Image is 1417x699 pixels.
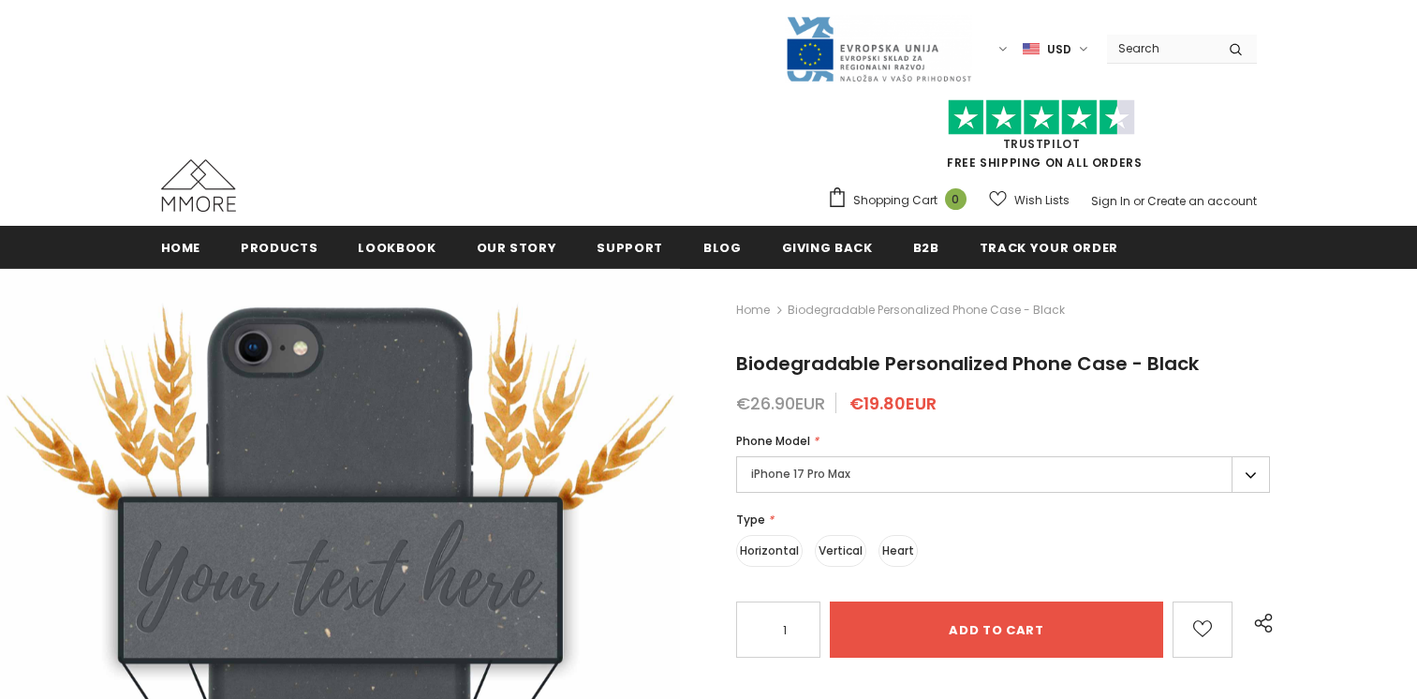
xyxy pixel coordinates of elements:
[1003,136,1081,152] a: Trustpilot
[1147,193,1257,209] a: Create an account
[913,239,939,257] span: B2B
[703,226,742,268] a: Blog
[1091,193,1130,209] a: Sign In
[477,226,557,268] a: Our Story
[853,191,937,210] span: Shopping Cart
[736,392,825,415] span: €26.90EUR
[597,239,663,257] span: support
[1047,40,1071,59] span: USD
[878,535,918,567] label: Heart
[1014,191,1070,210] span: Wish Lists
[782,226,873,268] a: Giving back
[1023,41,1040,57] img: USD
[477,239,557,257] span: Our Story
[782,239,873,257] span: Giving back
[1133,193,1144,209] span: or
[849,392,937,415] span: €19.80EUR
[736,433,810,449] span: Phone Model
[241,226,317,268] a: Products
[945,188,967,210] span: 0
[241,239,317,257] span: Products
[736,299,770,321] a: Home
[948,99,1135,136] img: Trust Pilot Stars
[827,108,1257,171] span: FREE SHIPPING ON ALL ORDERS
[736,512,765,528] span: Type
[980,226,1118,268] a: Track your order
[703,239,742,257] span: Blog
[827,186,976,215] a: Shopping Cart 0
[161,226,201,268] a: Home
[1107,35,1215,62] input: Search Site
[358,239,435,257] span: Lookbook
[161,239,201,257] span: Home
[736,350,1199,377] span: Biodegradable Personalized Phone Case - Black
[815,535,866,567] label: Vertical
[597,226,663,268] a: support
[913,226,939,268] a: B2B
[736,456,1270,493] label: iPhone 17 Pro Max
[358,226,435,268] a: Lookbook
[785,40,972,56] a: Javni Razpis
[785,15,972,83] img: Javni Razpis
[980,239,1118,257] span: Track your order
[736,535,803,567] label: Horizontal
[830,602,1162,658] input: Add to cart
[161,159,236,212] img: MMORE Cases
[989,184,1070,216] a: Wish Lists
[788,299,1065,321] span: Biodegradable Personalized Phone Case - Black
